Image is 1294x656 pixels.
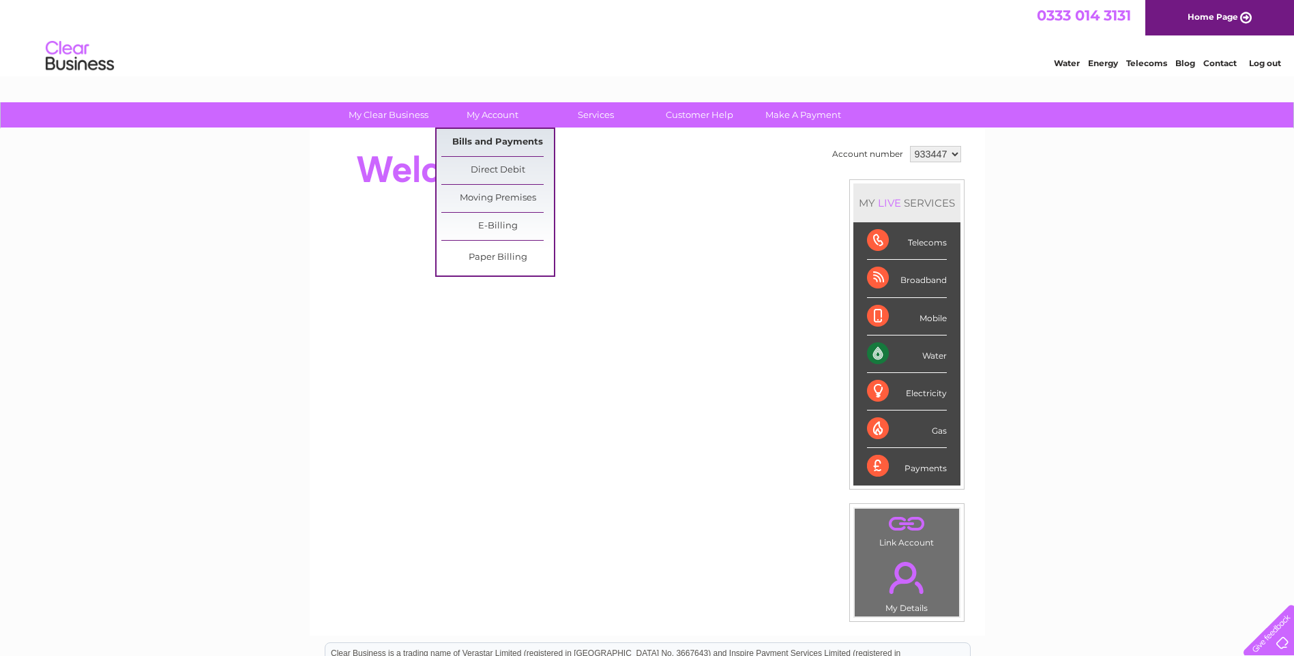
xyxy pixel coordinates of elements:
[829,143,907,166] td: Account number
[1203,58,1237,68] a: Contact
[441,157,554,184] a: Direct Debit
[867,336,947,373] div: Water
[1054,58,1080,68] a: Water
[1037,7,1131,24] a: 0333 014 3131
[1088,58,1118,68] a: Energy
[441,129,554,156] a: Bills and Payments
[1126,58,1167,68] a: Telecoms
[436,102,548,128] a: My Account
[540,102,652,128] a: Services
[867,260,947,297] div: Broadband
[867,411,947,448] div: Gas
[441,185,554,212] a: Moving Premises
[854,508,960,551] td: Link Account
[325,8,970,66] div: Clear Business is a trading name of Verastar Limited (registered in [GEOGRAPHIC_DATA] No. 3667643...
[867,448,947,485] div: Payments
[875,196,904,209] div: LIVE
[854,550,960,617] td: My Details
[441,244,554,271] a: Paper Billing
[858,512,956,536] a: .
[1175,58,1195,68] a: Blog
[867,222,947,260] div: Telecoms
[853,183,960,222] div: MY SERVICES
[747,102,859,128] a: Make A Payment
[867,373,947,411] div: Electricity
[45,35,115,77] img: logo.png
[441,213,554,240] a: E-Billing
[858,554,956,601] a: .
[867,298,947,336] div: Mobile
[643,102,756,128] a: Customer Help
[1249,58,1281,68] a: Log out
[332,102,445,128] a: My Clear Business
